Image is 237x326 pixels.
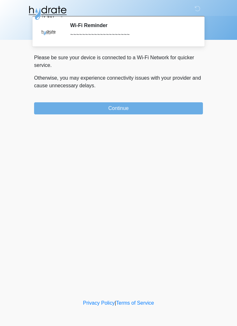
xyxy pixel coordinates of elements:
button: Continue [34,102,203,114]
p: Otherwise, you may experience connectivity issues with your provider and cause unnecessary delays [34,74,203,90]
img: Hydrate IV Bar - Glendale Logo [28,5,67,21]
div: ~~~~~~~~~~~~~~~~~~~~ [70,31,193,39]
a: Terms of Service [116,300,154,306]
span: . [94,83,96,88]
a: | [115,300,116,306]
p: Please be sure your device is connected to a Wi-Fi Network for quicker service. [34,54,203,69]
img: Agent Avatar [39,22,58,41]
a: Privacy Policy [83,300,115,306]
